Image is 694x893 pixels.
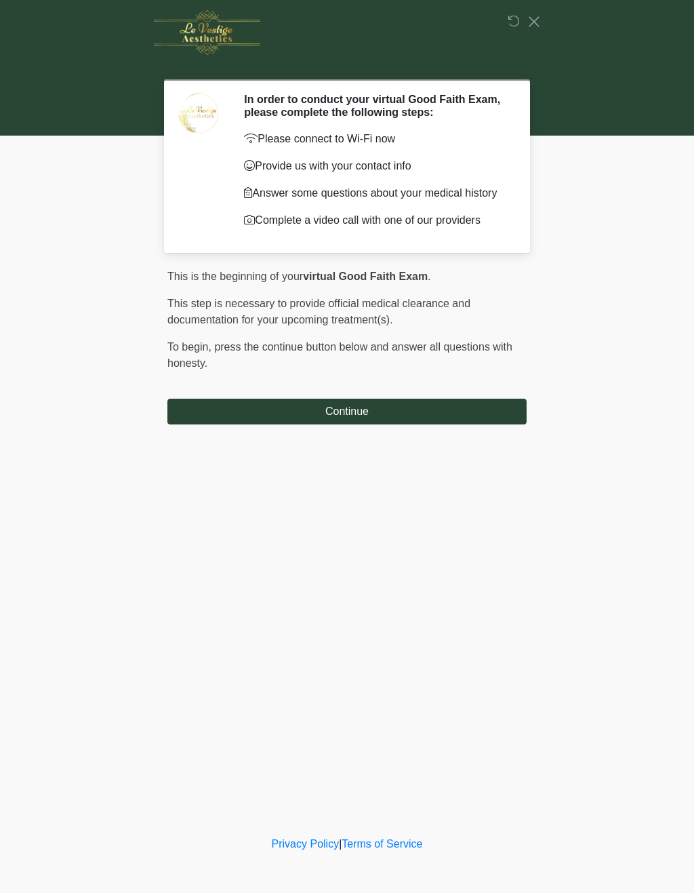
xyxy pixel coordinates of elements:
[178,93,218,134] img: Agent Avatar
[244,212,506,229] p: Complete a video call with one of our providers
[167,341,214,353] span: To begin,
[154,10,260,55] img: Le Vestige Aesthetics Logo
[428,271,430,282] span: .
[303,271,428,282] strong: virtual Good Faith Exam
[244,185,506,201] p: Answer some questions about your medical history
[167,399,527,424] button: Continue
[244,131,506,147] p: Please connect to Wi-Fi now
[342,838,422,850] a: Terms of Service
[167,341,512,369] span: press the continue button below and answer all questions with honesty.
[244,93,506,119] h2: In order to conduct your virtual Good Faith Exam, please complete the following steps:
[167,298,470,325] span: This step is necessary to provide official medical clearance and documentation for your upcoming ...
[339,838,342,850] a: |
[167,271,303,282] span: This is the beginning of your
[272,838,340,850] a: Privacy Policy
[244,158,506,174] p: Provide us with your contact info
